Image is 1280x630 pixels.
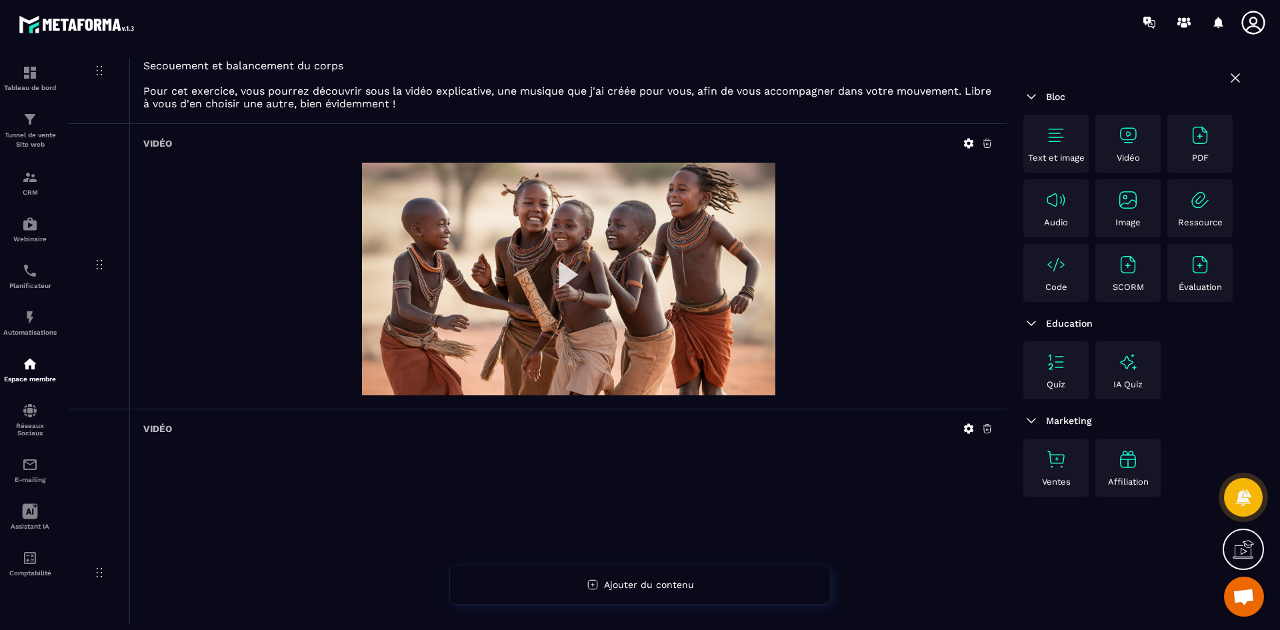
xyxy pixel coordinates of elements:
[1179,282,1222,292] p: Évaluation
[3,189,57,196] p: CRM
[3,235,57,243] p: Webinaire
[143,138,172,149] h6: Vidéo
[1047,379,1065,389] p: Quiz
[1115,217,1141,227] p: Image
[22,111,38,127] img: formation
[1023,413,1039,429] img: arrow-down
[1113,282,1144,292] p: SCORM
[3,101,57,159] a: formationformationTunnel de vente Site web
[3,375,57,383] p: Espace membre
[3,447,57,493] a: emailemailE-mailing
[3,523,57,530] p: Assistant IA
[1189,254,1211,275] img: text-image no-wrap
[362,163,775,395] img: thumbnail
[3,131,57,149] p: Tunnel de vente Site web
[1108,477,1149,487] p: Affiliation
[1178,217,1223,227] p: Ressource
[1023,315,1039,331] img: arrow-down
[3,299,57,346] a: automationsautomationsAutomatisations
[1028,153,1085,163] p: Text et image
[3,206,57,253] a: automationsautomationsWebinaire
[22,403,38,419] img: social-network
[22,550,38,566] img: accountant
[22,169,38,185] img: formation
[1117,125,1139,146] img: text-image no-wrap
[3,569,57,577] p: Comptabilité
[22,263,38,279] img: scheduler
[22,457,38,473] img: email
[1045,254,1067,275] img: text-image no-wrap
[1046,91,1065,102] span: Bloc
[1224,577,1264,617] div: Ouvrir le chat
[604,579,694,590] span: Ajouter du contenu
[1045,125,1067,146] img: text-image no-wrap
[3,282,57,289] p: Planificateur
[1117,449,1139,470] img: text-image
[1117,254,1139,275] img: text-image no-wrap
[1023,89,1039,105] img: arrow-down
[19,12,139,37] img: logo
[1117,153,1140,163] p: Vidéo
[1045,351,1067,373] img: text-image no-wrap
[3,329,57,336] p: Automatisations
[22,216,38,232] img: automations
[3,55,57,101] a: formationformationTableau de bord
[1189,189,1211,211] img: text-image no-wrap
[3,346,57,393] a: automationsautomationsEspace membre
[3,159,57,206] a: formationformationCRM
[3,253,57,299] a: schedulerschedulerPlanificateur
[3,84,57,91] p: Tableau de bord
[1046,318,1093,329] span: Education
[3,476,57,483] p: E-mailing
[1045,189,1067,211] img: text-image no-wrap
[3,422,57,437] p: Réseaux Sociaux
[1044,217,1068,227] p: Audio
[143,85,993,110] p: Pour cet exercice, vous pourrez découvrir sous la vidéo explicative, une musique que j'ai créée p...
[3,540,57,587] a: accountantaccountantComptabilité
[1113,379,1143,389] p: IA Quiz
[1045,449,1067,470] img: text-image no-wrap
[1192,153,1209,163] p: PDF
[22,65,38,81] img: formation
[22,356,38,372] img: automations
[143,59,993,72] p: Secouement et balancement du corps
[3,493,57,540] a: Assistant IA
[1046,415,1092,426] span: Marketing
[1045,282,1067,292] p: Code
[1117,351,1139,373] img: text-image
[143,423,172,434] h6: Vidéo
[1189,125,1211,146] img: text-image no-wrap
[3,393,57,447] a: social-networksocial-networkRéseaux Sociaux
[1042,477,1071,487] p: Ventes
[1117,189,1139,211] img: text-image no-wrap
[22,309,38,325] img: automations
